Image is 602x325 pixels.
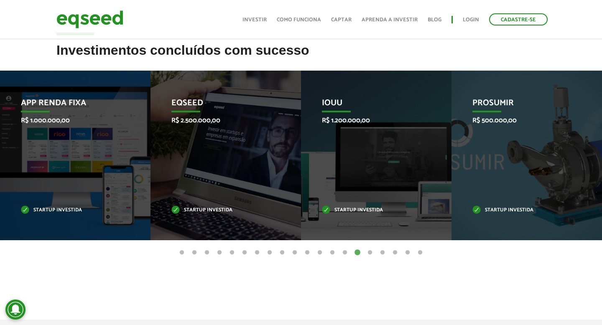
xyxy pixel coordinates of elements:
a: Blog [428,17,441,23]
a: Login [463,17,479,23]
a: Como funciona [277,17,321,23]
p: Startup investida [472,208,569,213]
img: EqSeed [56,8,123,30]
button: 17 of 20 [378,249,387,257]
button: 2 of 20 [190,249,199,257]
p: Startup investida [21,208,117,213]
button: 11 of 20 [303,249,311,257]
p: R$ 1.000.000,00 [21,117,117,124]
p: Startup investida [322,208,418,213]
p: R$ 2.500.000,00 [171,117,268,124]
button: 7 of 20 [253,249,261,257]
button: 20 of 20 [416,249,424,257]
a: Investir [242,17,267,23]
p: R$ 1.200.000,00 [322,117,418,124]
button: 9 of 20 [278,249,286,257]
button: 13 of 20 [328,249,337,257]
p: Startup investida [171,208,268,213]
button: 15 of 20 [353,249,362,257]
a: Cadastre-se [489,13,548,25]
button: 5 of 20 [228,249,236,257]
button: 1 of 20 [178,249,186,257]
button: 19 of 20 [403,249,412,257]
p: R$ 500.000,00 [472,117,569,124]
p: IOUU [322,98,418,112]
button: 16 of 20 [366,249,374,257]
button: 8 of 20 [265,249,274,257]
button: 3 of 20 [203,249,211,257]
p: PROSUMIR [472,98,569,112]
p: App Renda Fixa [21,98,117,112]
button: 10 of 20 [291,249,299,257]
h2: Investimentos concluídos com sucesso [56,43,546,70]
button: 18 of 20 [391,249,399,257]
button: 14 of 20 [341,249,349,257]
p: EqSeed [171,98,268,112]
button: 4 of 20 [215,249,224,257]
a: Aprenda a investir [362,17,418,23]
a: Captar [331,17,352,23]
button: 12 of 20 [316,249,324,257]
button: 6 of 20 [240,249,249,257]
